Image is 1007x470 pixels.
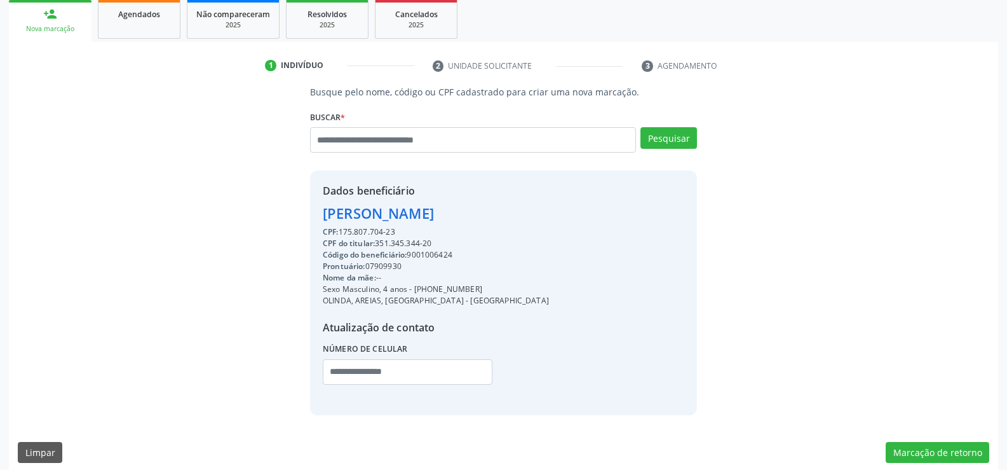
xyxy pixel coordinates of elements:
span: Não compareceram [196,9,270,20]
span: Agendados [118,9,160,20]
label: Buscar [310,107,345,127]
label: Número de celular [323,340,408,359]
div: -- [323,272,549,284]
p: Busque pelo nome, código ou CPF cadastrado para criar uma nova marcação. [310,85,697,99]
div: Atualização de contato [323,320,549,335]
div: 9001006424 [323,249,549,261]
div: 2025 [196,20,270,30]
div: 351.345.344-20 [323,238,549,249]
div: person_add [43,7,57,21]
div: Sexo Masculino, 4 anos - [PHONE_NUMBER] [323,284,549,295]
div: Dados beneficiário [323,183,549,198]
button: Limpar [18,442,62,464]
div: [PERSON_NAME] [323,203,549,224]
span: Nome da mãe: [323,272,376,283]
div: 2025 [295,20,359,30]
div: 07909930 [323,261,549,272]
div: 2025 [384,20,448,30]
span: Código do beneficiário: [323,249,407,260]
div: Nova marcação [18,24,83,34]
div: 1 [265,60,276,71]
button: Pesquisar [640,127,697,149]
button: Marcação de retorno [886,442,989,464]
span: Prontuário: [323,261,365,272]
span: Cancelados [395,9,438,20]
div: 175.807.704-23 [323,226,549,238]
span: CPF: [323,226,339,237]
span: Resolvidos [308,9,347,20]
span: CPF do titular: [323,238,375,249]
div: Indivíduo [281,60,323,71]
div: OLINDA, AREIAS, [GEOGRAPHIC_DATA] - [GEOGRAPHIC_DATA] [323,295,549,307]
